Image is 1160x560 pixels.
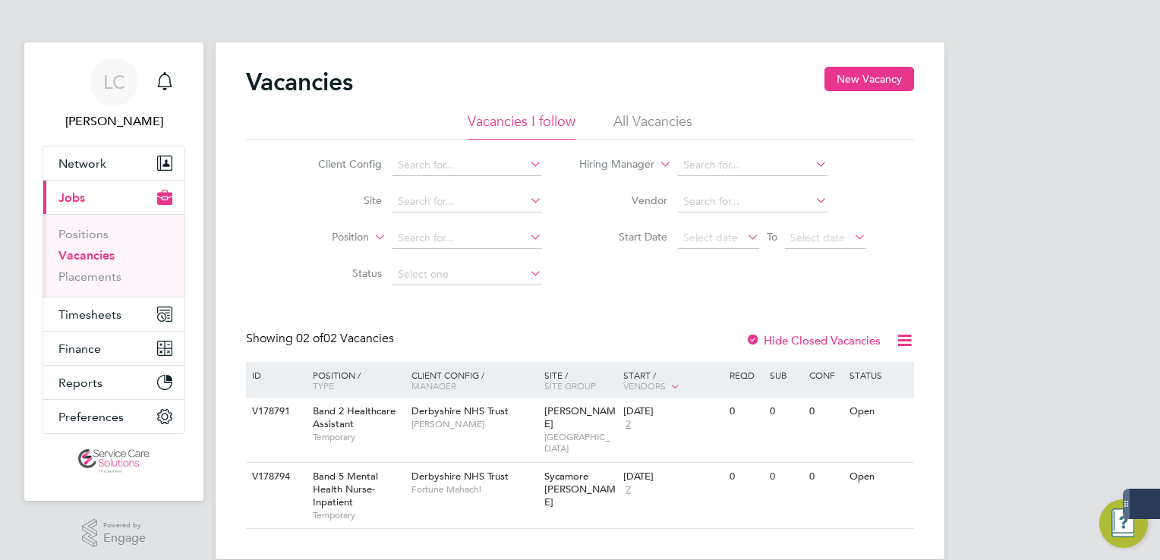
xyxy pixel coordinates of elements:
[580,193,667,207] label: Vendor
[313,404,396,430] span: Band 2 Healthcare Assistant
[623,405,722,418] div: [DATE]
[544,404,616,430] span: [PERSON_NAME]
[43,400,184,433] button: Preferences
[623,418,633,431] span: 2
[58,156,106,171] span: Network
[762,227,782,247] span: To
[103,519,146,532] span: Powered by
[78,449,150,473] img: servicecare-logo-retina.png
[619,362,726,400] div: Start /
[43,214,184,297] div: Jobs
[411,379,456,392] span: Manager
[544,470,616,508] span: Sycamore [PERSON_NAME]
[248,362,301,388] div: ID
[805,362,845,388] div: Conf
[24,42,203,501] nav: Main navigation
[296,331,323,346] span: 02 of
[82,519,147,548] a: Powered byEngage
[613,112,692,140] li: All Vacancies
[246,331,397,347] div: Showing
[58,307,121,322] span: Timesheets
[805,463,845,491] div: 0
[246,67,353,97] h2: Vacancies
[43,449,185,473] a: Go to home page
[58,341,101,356] span: Finance
[411,470,509,483] span: Derbyshire NHS Trust
[766,362,805,388] div: Sub
[43,297,184,331] button: Timesheets
[313,509,404,521] span: Temporary
[58,227,109,241] a: Positions
[392,264,542,285] input: Select one
[392,191,542,212] input: Search for...
[824,67,914,91] button: New Vacancy
[296,331,394,346] span: 02 Vacancies
[745,333,881,348] label: Hide Closed Vacancies
[43,332,184,365] button: Finance
[790,231,845,244] span: Select date
[411,483,537,496] span: Fortune Mahachi
[282,230,369,245] label: Position
[295,157,382,171] label: Client Config
[295,266,382,280] label: Status
[580,230,667,244] label: Start Date
[846,398,912,426] div: Open
[683,231,738,244] span: Select date
[295,193,382,207] label: Site
[392,155,542,176] input: Search for...
[411,418,537,430] span: [PERSON_NAME]
[766,398,805,426] div: 0
[726,398,765,426] div: 0
[313,470,378,508] span: Band 5 Mental Health Nurse-Inpatient
[58,376,102,390] span: Reports
[541,362,620,398] div: Site /
[43,181,184,214] button: Jobs
[726,463,765,491] div: 0
[58,190,85,205] span: Jobs
[313,379,334,392] span: Type
[411,404,509,417] span: Derbyshire NHS Trust
[805,398,845,426] div: 0
[544,431,616,455] span: [GEOGRAPHIC_DATA]
[678,191,827,212] input: Search for...
[392,228,542,249] input: Search for...
[623,379,666,392] span: Vendors
[43,366,184,399] button: Reports
[846,463,912,491] div: Open
[103,532,146,545] span: Engage
[248,463,301,491] div: V178794
[766,463,805,491] div: 0
[846,362,912,388] div: Status
[301,362,408,398] div: Position /
[43,146,184,180] button: Network
[58,269,121,284] a: Placements
[408,362,541,398] div: Client Config /
[103,72,125,92] span: LC
[43,112,185,131] span: Lee Clayton
[726,362,765,388] div: Reqd
[1099,499,1148,548] button: Engage Resource Center
[544,379,596,392] span: Site Group
[58,248,115,263] a: Vacancies
[623,470,722,483] div: [DATE]
[468,112,575,140] li: Vacancies I follow
[623,483,633,496] span: 2
[43,58,185,131] a: LC[PERSON_NAME]
[678,155,827,176] input: Search for...
[567,157,654,172] label: Hiring Manager
[58,410,124,424] span: Preferences
[313,431,404,443] span: Temporary
[248,398,301,426] div: V178791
